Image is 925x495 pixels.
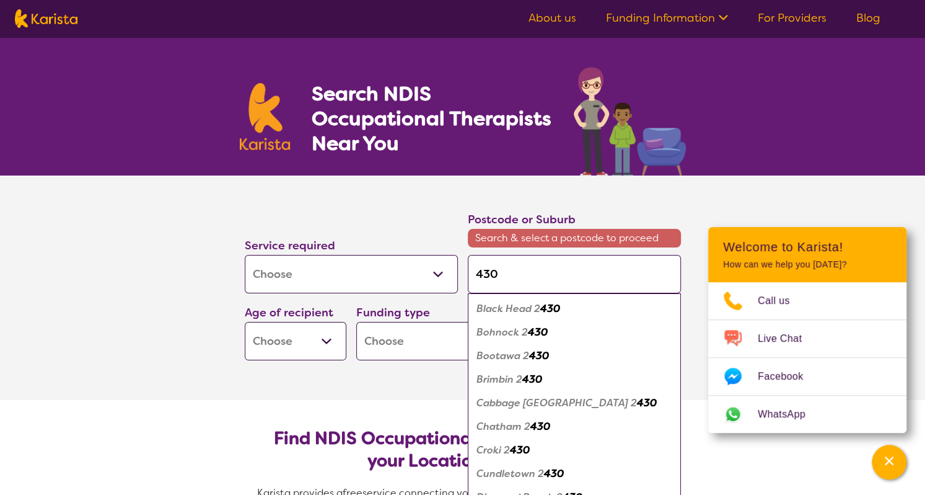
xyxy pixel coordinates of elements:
em: 430 [528,326,548,339]
div: Cundletown 2430 [474,462,675,486]
span: Call us [758,292,805,310]
button: Channel Menu [872,445,906,479]
h2: Find NDIS Occupational Therapists based on your Location & Needs [255,427,671,472]
em: Bohnock 2 [476,326,528,339]
p: How can we help you [DATE]? [723,259,892,270]
em: Chatham 2 [476,420,530,433]
a: About us [528,11,576,25]
label: Service required [245,238,335,253]
label: Age of recipient [245,305,333,320]
em: 430 [540,302,560,315]
em: Croki 2 [476,444,510,457]
em: 430 [510,444,530,457]
em: Black Head 2 [476,302,540,315]
img: Karista logo [240,83,291,150]
div: Black Head 2430 [474,297,675,321]
div: Brimbin 2430 [474,368,675,391]
label: Funding type [356,305,430,320]
img: occupational-therapy [574,67,686,176]
em: 430 [522,373,542,386]
em: Bootawa 2 [476,349,529,362]
span: Search & select a postcode to proceed [468,229,681,247]
span: Live Chat [758,329,817,348]
em: 430 [530,420,550,433]
div: Cabbage Tree Island 2430 [474,391,675,415]
input: Type [468,255,681,293]
span: Facebook [758,367,818,386]
img: Karista logo [15,9,77,28]
em: 430 [529,349,549,362]
a: Funding Information [606,11,728,25]
a: Web link opens in a new tab. [708,396,906,433]
div: Chatham 2430 [474,415,675,439]
em: Brimbin 2 [476,373,522,386]
h1: Search NDIS Occupational Therapists Near You [311,81,552,156]
label: Postcode or Suburb [468,212,576,227]
em: Cundletown 2 [476,467,544,480]
a: Blog [856,11,880,25]
a: For Providers [758,11,826,25]
em: 430 [544,467,564,480]
span: WhatsApp [758,405,820,424]
em: Cabbage [GEOGRAPHIC_DATA] 2 [476,396,637,409]
em: 430 [637,396,657,409]
div: Channel Menu [708,227,906,433]
div: Bohnock 2430 [474,321,675,344]
h2: Welcome to Karista! [723,239,892,254]
ul: Choose channel [708,282,906,433]
div: Bootawa 2430 [474,344,675,368]
div: Croki 2430 [474,439,675,462]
